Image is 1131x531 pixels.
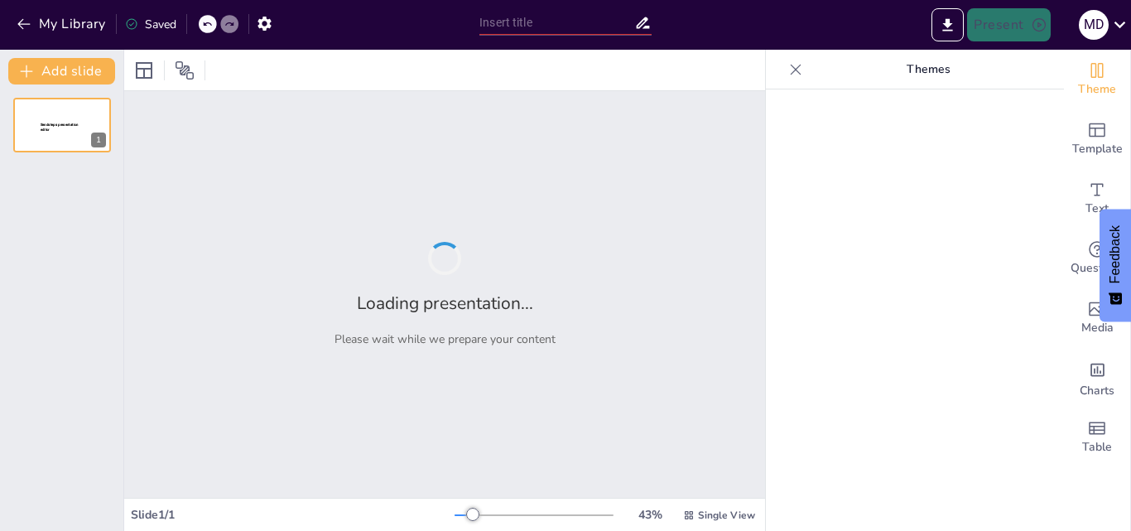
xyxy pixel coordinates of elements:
span: Feedback [1108,225,1123,283]
div: Add images, graphics, shapes or video [1064,288,1130,348]
span: Text [1085,200,1109,218]
div: Layout [131,57,157,84]
button: Feedback - Show survey [1100,209,1131,321]
button: Cannot delete last slide [86,103,106,123]
div: Add ready made slides [1064,109,1130,169]
div: Add text boxes [1064,169,1130,229]
div: Slide 1 / 1 [131,507,455,523]
span: Single View [698,509,755,522]
h2: Loading presentation... [357,292,533,315]
div: 43 % [630,507,670,523]
p: Themes [809,50,1047,89]
div: 1 [91,133,106,147]
span: Table [1082,438,1112,456]
button: My Library [12,11,113,37]
div: Add charts and graphs [1064,348,1130,408]
span: Theme [1078,80,1116,99]
button: Duplicate Slide [63,103,83,123]
div: Saved [125,17,176,32]
span: Position [175,60,195,80]
input: Insert title [479,11,634,35]
div: Add a table [1064,408,1130,467]
span: Media [1081,319,1114,337]
div: M d [1079,10,1109,40]
div: Get real-time input from your audience [1064,229,1130,288]
div: 1 [13,98,111,152]
button: Add slide [8,58,115,84]
span: Questions [1071,259,1124,278]
span: Template [1072,140,1123,158]
button: M d [1079,8,1109,41]
button: Present [967,8,1050,41]
button: Export to PowerPoint [931,8,964,41]
span: Charts [1080,382,1114,400]
p: Please wait while we prepare your content [334,331,556,347]
div: Change the overall theme [1064,50,1130,109]
span: Sendsteps presentation editor [41,123,79,132]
